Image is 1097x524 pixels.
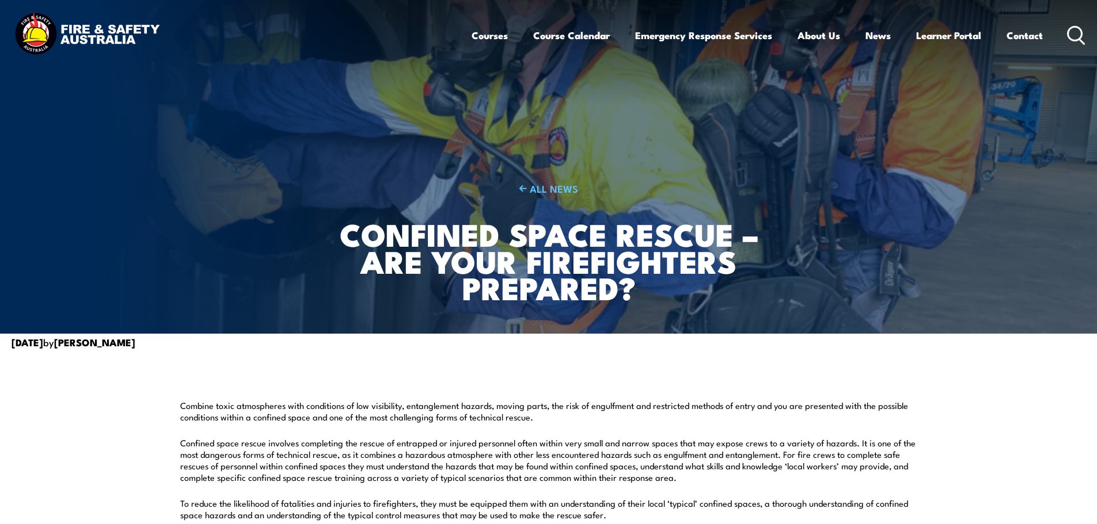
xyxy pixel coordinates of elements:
[180,400,917,423] p: Combine toxic atmospheres with conditions of low visibility, entanglement hazards, moving parts, ...
[180,437,917,483] p: Confined space rescue involves completing the rescue of entrapped or injured personnel often with...
[322,182,775,195] a: ALL NEWS
[533,20,610,51] a: Course Calendar
[866,20,891,51] a: News
[472,20,508,51] a: Courses
[322,220,775,301] h1: Confined Space Rescue – Are Your Firefighters Prepared?
[12,335,43,350] strong: [DATE]
[916,20,981,51] a: Learner Portal
[54,335,135,350] strong: [PERSON_NAME]
[180,498,917,521] p: To reduce the likelihood of fatalities and injuries to firefighters, they must be equipped them w...
[12,335,135,349] span: by
[635,20,772,51] a: Emergency Response Services
[1007,20,1043,51] a: Contact
[798,20,840,51] a: About Us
